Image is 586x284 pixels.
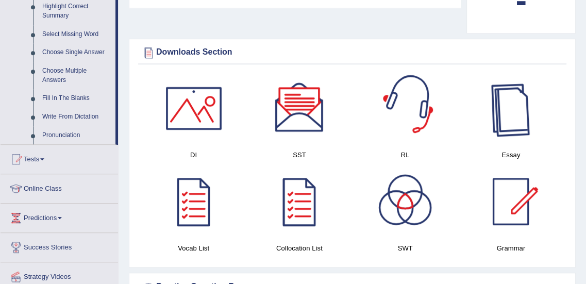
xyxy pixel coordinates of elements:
a: Select Missing Word [38,25,115,44]
h4: Grammar [463,243,559,254]
a: Success Stories [1,233,118,259]
h4: DI [146,149,241,160]
a: Pronunciation [38,126,115,145]
h4: SWT [358,243,453,254]
h4: RL [358,149,453,160]
h4: Essay [463,149,559,160]
h4: Vocab List [146,243,241,254]
a: Online Class [1,174,118,200]
a: Choose Single Answer [38,43,115,62]
div: Downloads Section [141,45,564,60]
h4: Collocation List [252,243,347,254]
a: Choose Multiple Answers [38,62,115,89]
a: Fill In The Blanks [38,89,115,108]
h4: SST [252,149,347,160]
a: Write From Dictation [38,108,115,126]
a: Predictions [1,204,118,229]
a: Tests [1,145,118,171]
